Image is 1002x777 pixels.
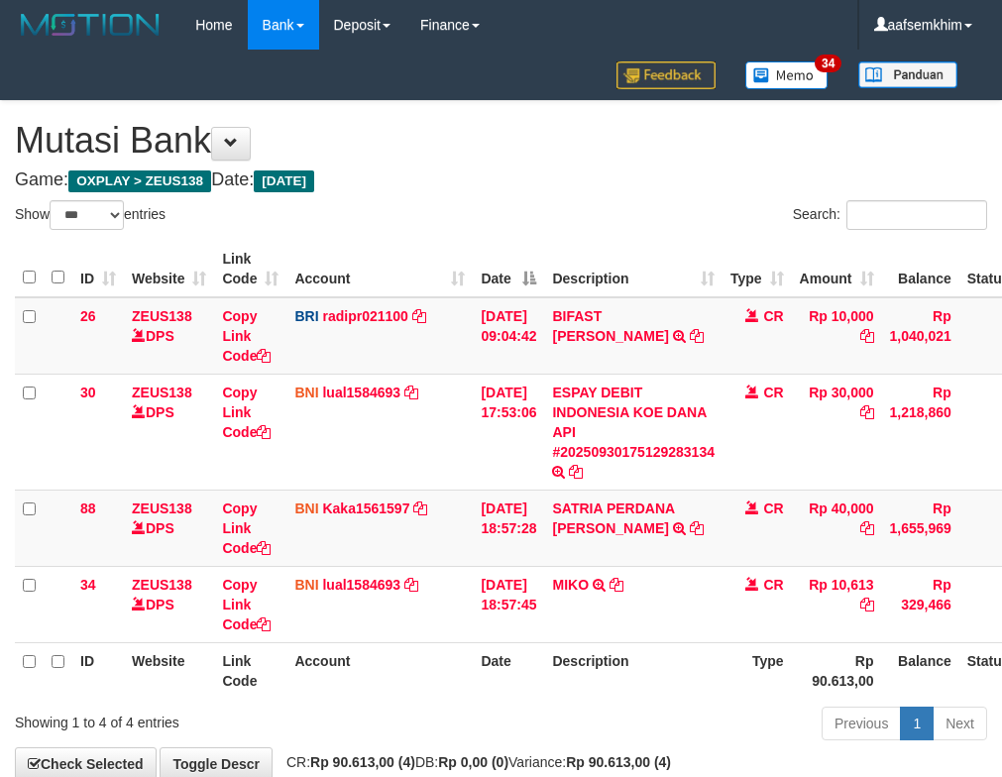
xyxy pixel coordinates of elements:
[132,500,192,516] a: ZEUS138
[690,520,704,536] a: Copy SATRIA PERDANA SETIAWAN to clipboard
[124,241,214,297] th: Website: activate to sort column ascending
[68,170,211,192] span: OXPLAY > ZEUS138
[544,241,723,297] th: Description: activate to sort column ascending
[124,490,214,566] td: DPS
[860,520,874,536] a: Copy Rp 40,000 to clipboard
[569,464,583,480] a: Copy ESPAY DEBIT INDONESIA KOE DANA API #20250930175129283134 to clipboard
[254,170,314,192] span: [DATE]
[124,566,214,642] td: DPS
[792,490,882,566] td: Rp 40,000
[214,642,286,699] th: Link Code
[792,297,882,375] td: Rp 10,000
[763,385,783,400] span: CR
[566,754,671,770] strong: Rp 90.613,00 (4)
[473,642,544,699] th: Date
[404,577,418,593] a: Copy lual1584693 to clipboard
[294,385,318,400] span: BNI
[15,200,166,230] label: Show entries
[15,170,987,190] h4: Game: Date:
[763,500,783,516] span: CR
[322,385,400,400] a: lual1584693
[124,297,214,375] td: DPS
[933,707,987,740] a: Next
[222,577,271,632] a: Copy Link Code
[552,308,668,344] a: BIFAST [PERSON_NAME]
[690,328,704,344] a: Copy BIFAST ERIKA S PAUN to clipboard
[132,577,192,593] a: ZEUS138
[412,308,426,324] a: Copy radipr021100 to clipboard
[72,241,124,297] th: ID: activate to sort column ascending
[473,490,544,566] td: [DATE] 18:57:28
[222,308,271,364] a: Copy Link Code
[124,374,214,490] td: DPS
[552,577,589,593] a: MIKO
[80,385,96,400] span: 30
[473,241,544,297] th: Date: activate to sort column descending
[552,385,715,460] a: ESPAY DEBIT INDONESIA KOE DANA API #20250930175129283134
[882,566,959,642] td: Rp 329,466
[882,241,959,297] th: Balance
[286,642,473,699] th: Account
[882,490,959,566] td: Rp 1,655,969
[792,374,882,490] td: Rp 30,000
[438,754,508,770] strong: Rp 0,00 (0)
[882,374,959,490] td: Rp 1,218,860
[860,597,874,612] a: Copy Rp 10,613 to clipboard
[50,200,124,230] select: Showentries
[132,308,192,324] a: ZEUS138
[322,577,400,593] a: lual1584693
[544,642,723,699] th: Description
[404,385,418,400] a: Copy lual1584693 to clipboard
[792,241,882,297] th: Amount: activate to sort column ascending
[294,577,318,593] span: BNI
[792,642,882,699] th: Rp 90.613,00
[730,50,843,100] a: 34
[80,577,96,593] span: 34
[222,385,271,440] a: Copy Link Code
[822,707,901,740] a: Previous
[473,566,544,642] td: [DATE] 18:57:45
[310,754,415,770] strong: Rp 90.613,00 (4)
[846,200,987,230] input: Search:
[214,241,286,297] th: Link Code: activate to sort column ascending
[286,241,473,297] th: Account: activate to sort column ascending
[793,200,987,230] label: Search:
[860,328,874,344] a: Copy Rp 10,000 to clipboard
[294,500,318,516] span: BNI
[616,61,716,89] img: Feedback.jpg
[80,500,96,516] span: 88
[322,308,407,324] a: radipr021100
[882,642,959,699] th: Balance
[413,500,427,516] a: Copy Kaka1561597 to clipboard
[15,121,987,161] h1: Mutasi Bank
[473,374,544,490] td: [DATE] 17:53:06
[72,642,124,699] th: ID
[882,297,959,375] td: Rp 1,040,021
[815,55,841,72] span: 34
[763,308,783,324] span: CR
[322,500,409,516] a: Kaka1561597
[132,385,192,400] a: ZEUS138
[858,61,957,88] img: panduan.png
[860,404,874,420] a: Copy Rp 30,000 to clipboard
[763,577,783,593] span: CR
[792,566,882,642] td: Rp 10,613
[80,308,96,324] span: 26
[124,642,214,699] th: Website
[723,241,792,297] th: Type: activate to sort column ascending
[610,577,623,593] a: Copy MIKO to clipboard
[294,308,318,324] span: BRI
[277,754,671,770] span: CR: DB: Variance:
[222,500,271,556] a: Copy Link Code
[723,642,792,699] th: Type
[473,297,544,375] td: [DATE] 09:04:42
[745,61,829,89] img: Button%20Memo.svg
[15,705,402,732] div: Showing 1 to 4 of 4 entries
[900,707,934,740] a: 1
[552,500,674,536] a: SATRIA PERDANA [PERSON_NAME]
[15,10,166,40] img: MOTION_logo.png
